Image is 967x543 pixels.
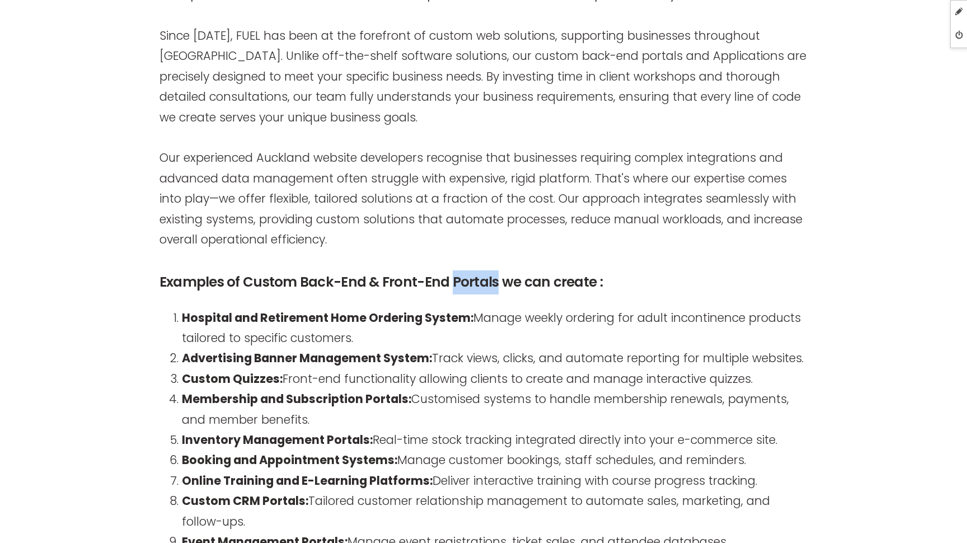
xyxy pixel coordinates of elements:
li: Tailored customer relationship management to automate sales, marketing, and follow-ups. [182,491,808,532]
strong: Membership and Subscription Portals: [182,391,411,407]
strong: Inventory Management Portals: [182,432,373,448]
li: Deliver interactive training with course progress tracking. [182,471,808,491]
p: Since [DATE], FUEL has been at the forefront of custom web solutions, supporting businesses throu... [159,26,808,128]
strong: Custom Quizzes: [182,371,283,387]
strong: Hospital and Retirement Home Ordering System: [182,310,473,326]
p: Our experienced Auckland website developers recognise that businesses requiring complex integrati... [159,148,808,250]
li: Manage customer bookings, staff schedules, and reminders. [182,450,808,470]
li: Manage weekly ordering for adult incontinence products tailored to specific customers. [182,308,808,349]
strong: Online Training and E-Learning Platforms: [182,472,433,489]
li: Front-end functionality allowing clients to create and manage interactive quizzes. [182,369,808,389]
strong: Custom CRM Portals: [182,493,308,509]
li: Customised systems to handle membership renewals, payments, and member benefits. [182,389,808,430]
li: Real-time stock tracking integrated directly into your e-commerce site. [182,430,808,450]
strong: Booking and Appointment Systems: [182,452,397,468]
li: Track views, clicks, and automate reporting for multiple websites. [182,348,808,368]
strong: Advertising Banner Management System: [182,350,432,366]
h3: Examples of Custom Back-End & Front-End Portals we can create : [159,270,808,294]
